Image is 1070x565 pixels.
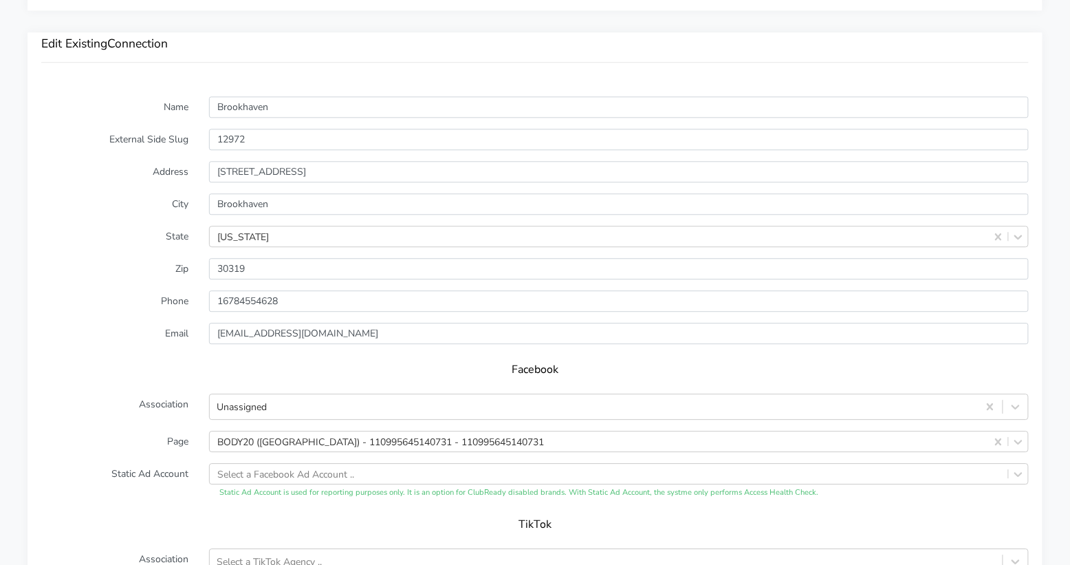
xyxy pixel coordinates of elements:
[31,290,199,312] label: Phone
[55,363,1015,376] h5: Facebook
[31,129,199,150] label: External Side Slug
[31,463,199,499] label: Static Ad Account
[31,394,199,420] label: Association
[209,129,1029,150] input: Enter the external ID ..
[31,96,199,118] label: Name
[217,400,267,414] div: Unassigned
[31,193,199,215] label: City
[218,467,355,481] div: Select a Facebook Ad Account ..
[209,290,1029,312] input: Enter phone ...
[209,193,1029,215] input: Enter the City ..
[31,258,199,279] label: Zip
[31,431,199,452] label: Page
[218,434,545,449] div: BODY20 ([GEOGRAPHIC_DATA]) - 110995645140731 - 110995645140731
[41,36,1029,51] h3: Edit Existing Connection
[209,258,1029,279] input: Enter Zip ..
[31,226,199,247] label: State
[209,161,1029,182] input: Enter Address ..
[209,96,1029,118] input: Enter Name ...
[55,518,1015,531] h5: TikTok
[31,161,199,182] label: Address
[31,323,199,344] label: Email
[209,323,1029,344] input: Enter Email ...
[209,487,1029,499] div: Static Ad Account is used for reporting purposes only. It is an option for ClubReady disabled bra...
[218,229,270,244] div: [US_STATE]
